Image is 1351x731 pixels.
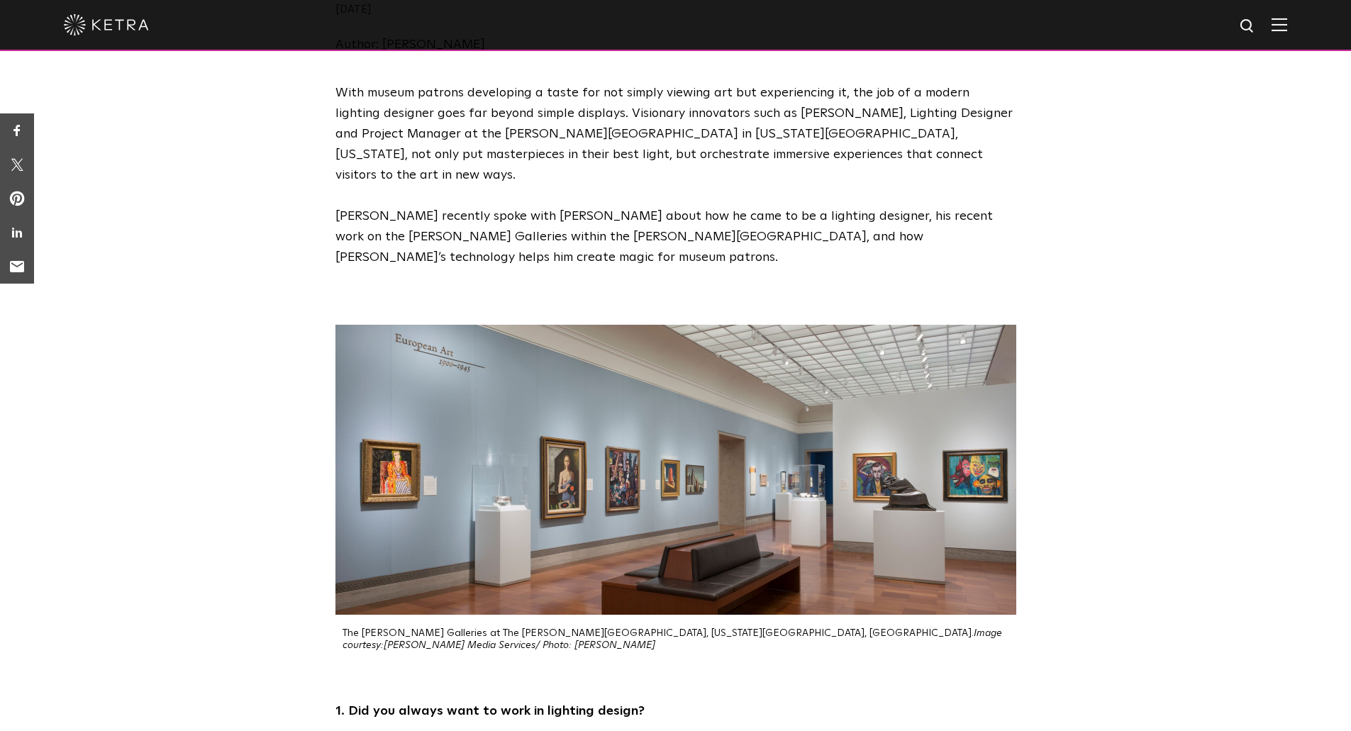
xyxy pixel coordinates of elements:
img: Hamburger%20Nav.svg [1272,18,1287,31]
img: BlogPost_NAMA_080720-04 [335,325,1016,615]
span: [PERSON_NAME] Media Services/ Photo: [PERSON_NAME] [384,640,655,650]
img: search icon [1239,18,1257,35]
span: The [PERSON_NAME] Galleries at The [PERSON_NAME][GEOGRAPHIC_DATA], [US_STATE][GEOGRAPHIC_DATA], [... [343,628,1002,650]
p: With museum patrons developing a taste for not simply viewing art but experiencing it, the job of... [335,83,1016,185]
img: ketra-logo-2019-white [64,14,149,35]
p: [PERSON_NAME] recently spoke with [PERSON_NAME] about how he came to be a lighting designer, his ... [335,206,1016,267]
strong: 1. Did you always want to work in lighting design? [335,705,645,718]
